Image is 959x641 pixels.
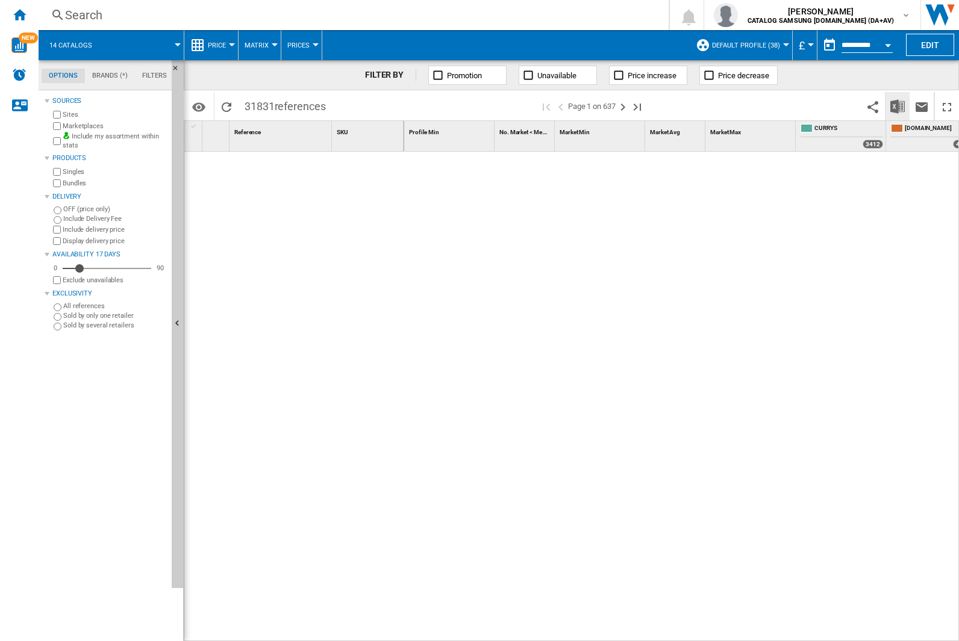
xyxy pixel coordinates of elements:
[205,121,229,140] div: Sort None
[52,250,167,259] div: Availability 17 Days
[172,60,184,588] button: Hide
[65,7,637,23] div: Search
[863,140,883,149] div: 3412 offers sold by CURRYS
[616,92,630,120] button: Next page
[814,124,883,134] span: CURRYS
[53,168,61,176] input: Singles
[63,132,70,139] img: mysite-bg-18x18.png
[798,121,886,151] div: CURRYS 3412 offers sold by CURRYS
[19,33,38,43] span: NEW
[208,42,226,49] span: Price
[53,111,61,119] input: Sites
[135,69,174,83] md-tab-item: Filters
[54,323,61,330] input: Sold by several retailers
[12,67,27,82] img: alerts-logo.svg
[63,321,167,330] label: Sold by several retailers
[910,92,934,120] button: Send this report by email
[793,30,817,60] md-menu: Currency
[54,313,61,321] input: Sold by only one retailer
[628,71,676,80] span: Price increase
[799,30,811,60] button: £
[799,39,805,52] span: £
[187,96,211,117] button: Options
[11,37,27,53] img: wise-card.svg
[748,5,894,17] span: [PERSON_NAME]
[52,153,167,163] div: Products
[537,71,576,80] span: Unavailable
[190,30,232,60] div: Price
[63,262,151,274] md-slider: Availability
[648,121,705,140] div: Market Avg Sort None
[63,122,167,131] label: Marketplaces
[861,92,885,120] button: Share this bookmark with others
[877,33,899,54] button: Open calendar
[63,179,167,188] label: Bundles
[648,121,705,140] div: Sort None
[696,30,786,60] div: Default profile (38)
[609,66,687,85] button: Price increase
[568,92,616,120] span: Page 1 on 637
[63,110,167,119] label: Sites
[232,121,331,140] div: Reference Sort None
[234,129,261,135] span: Reference
[334,121,404,140] div: Sort None
[63,302,167,311] label: All references
[699,66,778,85] button: Price decrease
[53,179,61,187] input: Bundles
[52,289,167,299] div: Exclusivity
[650,129,680,135] span: Market Avg
[817,33,842,57] button: md-calendar
[49,30,104,60] button: 14 catalogs
[428,66,507,85] button: Promotion
[53,276,61,284] input: Display delivery price
[560,129,590,135] span: Market Min
[239,92,332,117] span: 31831
[42,69,85,83] md-tab-item: Options
[275,100,326,113] span: references
[54,206,61,214] input: OFF (price only)
[407,121,494,140] div: Sort None
[557,121,645,140] div: Market Min Sort None
[53,122,61,130] input: Marketplaces
[712,30,786,60] button: Default profile (38)
[407,121,494,140] div: Profile Min Sort None
[52,192,167,202] div: Delivery
[63,214,167,223] label: Include Delivery Fee
[54,216,61,224] input: Include Delivery Fee
[906,34,954,56] button: Edit
[63,276,167,285] label: Exclude unavailables
[499,129,542,135] span: No. Market < Me
[447,71,482,80] span: Promotion
[519,66,597,85] button: Unavailable
[245,30,275,60] button: Matrix
[714,3,738,27] img: profile.jpg
[208,30,232,60] button: Price
[497,121,554,140] div: No. Market < Me Sort None
[365,69,416,81] div: FILTER BY
[710,129,741,135] span: Market Max
[287,30,316,60] div: Prices
[53,237,61,245] input: Display delivery price
[172,60,186,82] button: Hide
[214,92,239,120] button: Reload
[334,121,404,140] div: SKU Sort None
[63,311,167,320] label: Sold by only one retailer
[53,134,61,149] input: Include my assortment within stats
[886,92,910,120] button: Download in Excel
[245,42,269,49] span: Matrix
[409,129,439,135] span: Profile Min
[49,42,92,49] span: 14 catalogs
[708,121,795,140] div: Sort None
[63,132,167,150] label: Include my assortment within stats
[63,205,167,214] label: OFF (price only)
[554,92,568,120] button: >Previous page
[63,167,167,176] label: Singles
[712,42,780,49] span: Default profile (38)
[45,30,178,60] div: 14 catalogs
[54,303,61,311] input: All references
[287,42,310,49] span: Prices
[52,96,167,106] div: Sources
[53,226,61,234] input: Include delivery price
[51,264,60,273] div: 0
